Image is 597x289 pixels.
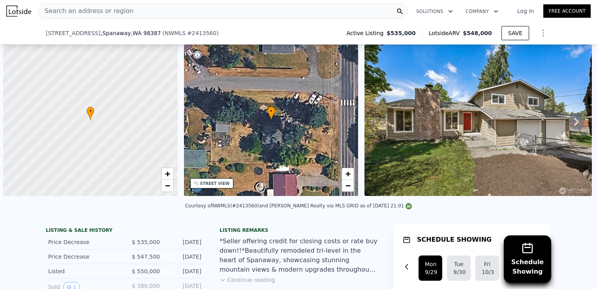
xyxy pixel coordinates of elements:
span: , WA 98387 [131,30,161,36]
span: [STREET_ADDRESS] [46,29,101,37]
a: Zoom in [342,168,354,180]
button: Continue reading [220,276,275,284]
div: 9/29 [425,268,436,276]
span: • [267,108,275,115]
img: NWMLS Logo [406,203,412,209]
button: Show Options [535,25,551,41]
span: + [165,169,170,179]
span: $ 380,000 [132,283,160,289]
div: Price Decrease [48,253,118,261]
div: LISTING & SALE HISTORY [46,227,204,235]
button: Mon9/29 [419,255,442,281]
h1: SCHEDULE SHOWING [417,235,492,244]
button: SAVE [501,26,529,40]
a: Zoom out [342,180,354,192]
button: Company [459,4,505,19]
a: Zoom in [161,168,173,180]
div: [DATE] [166,238,201,246]
div: Price Decrease [48,238,118,246]
img: Sale: 167457361 Parcel: 100483750 [364,45,592,196]
div: • [267,106,275,120]
button: Fri10/3 [475,255,499,281]
div: 10/3 [482,268,493,276]
div: Listing remarks [220,227,377,233]
div: Listed [48,267,118,275]
span: , Spanaway [101,29,161,37]
img: Lotside [6,6,31,17]
div: • [86,106,94,120]
span: Active Listing [346,29,387,37]
div: Fri [482,260,493,268]
div: 9/30 [453,268,464,276]
button: Tue9/30 [447,255,471,281]
button: Solutions [410,4,459,19]
span: # 2413560 [187,30,216,36]
span: $535,000 [387,29,416,37]
span: $ 547,500 [132,254,160,260]
span: NWMLS [165,30,186,36]
div: STREET VIEW [200,181,230,186]
div: Courtesy of NWMLS (#2413560) and [PERSON_NAME] Realty via MLS GRID as of [DATE] 21:01 [185,203,412,209]
div: [DATE] [166,253,201,261]
span: $ 535,000 [132,239,160,245]
span: − [345,181,351,190]
div: Tue [453,260,464,268]
span: Lotside ARV [429,29,463,37]
span: − [165,181,170,190]
div: Mon [425,260,436,268]
a: Log In [508,7,543,15]
a: Zoom out [161,180,173,192]
span: + [345,169,351,179]
div: ( ) [163,29,219,37]
span: $ 550,000 [132,268,160,274]
div: *Seller offering credit for closing costs or rate buy down!!*Beautifully remodeled tri-level in t... [220,237,377,274]
span: $548,000 [463,30,492,36]
span: Search an address or region [38,6,133,16]
button: ScheduleShowing [504,235,551,283]
div: [DATE] [166,267,201,275]
a: Free Account [543,4,591,18]
span: • [86,108,94,115]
